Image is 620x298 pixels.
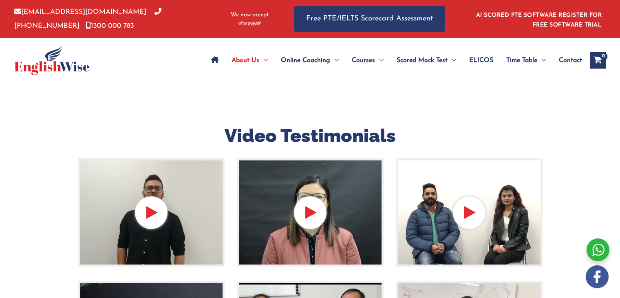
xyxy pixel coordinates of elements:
[237,158,384,267] img: null
[238,21,261,26] img: Afterpay-Logo
[375,46,384,75] span: Menu Toggle
[471,6,606,32] aside: Header Widget 1
[448,46,456,75] span: Menu Toggle
[552,46,582,75] a: Contact
[225,46,274,75] a: About UsMenu Toggle
[345,46,390,75] a: CoursesMenu Toggle
[390,46,463,75] a: Scored Mock TestMenu Toggle
[72,124,549,148] h2: Video Testimonials
[281,46,330,75] span: Online Coaching
[78,158,225,267] img: null
[469,46,493,75] span: ELICOS
[476,12,602,28] a: AI SCORED PTE SOFTWARE REGISTER FOR FREE SOFTWARE TRIAL
[506,46,537,75] span: Time Table
[14,9,146,16] a: [EMAIL_ADDRESS][DOMAIN_NAME]
[537,46,546,75] span: Menu Toggle
[396,158,543,267] img: null
[86,22,134,29] a: 1300 000 783
[352,46,375,75] span: Courses
[232,46,259,75] span: About Us
[500,46,552,75] a: Time TableMenu Toggle
[397,46,448,75] span: Scored Mock Test
[586,265,609,288] img: white-facebook.png
[559,46,582,75] span: Contact
[14,46,90,75] img: cropped-ew-logo
[231,11,269,19] span: We now accept
[259,46,268,75] span: Menu Toggle
[294,6,445,32] a: Free PTE/IELTS Scorecard Assessment
[590,52,606,69] a: View Shopping Cart, empty
[330,46,339,75] span: Menu Toggle
[205,46,582,75] nav: Site Navigation: Main Menu
[274,46,345,75] a: Online CoachingMenu Toggle
[14,9,161,29] a: [PHONE_NUMBER]
[463,46,500,75] a: ELICOS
